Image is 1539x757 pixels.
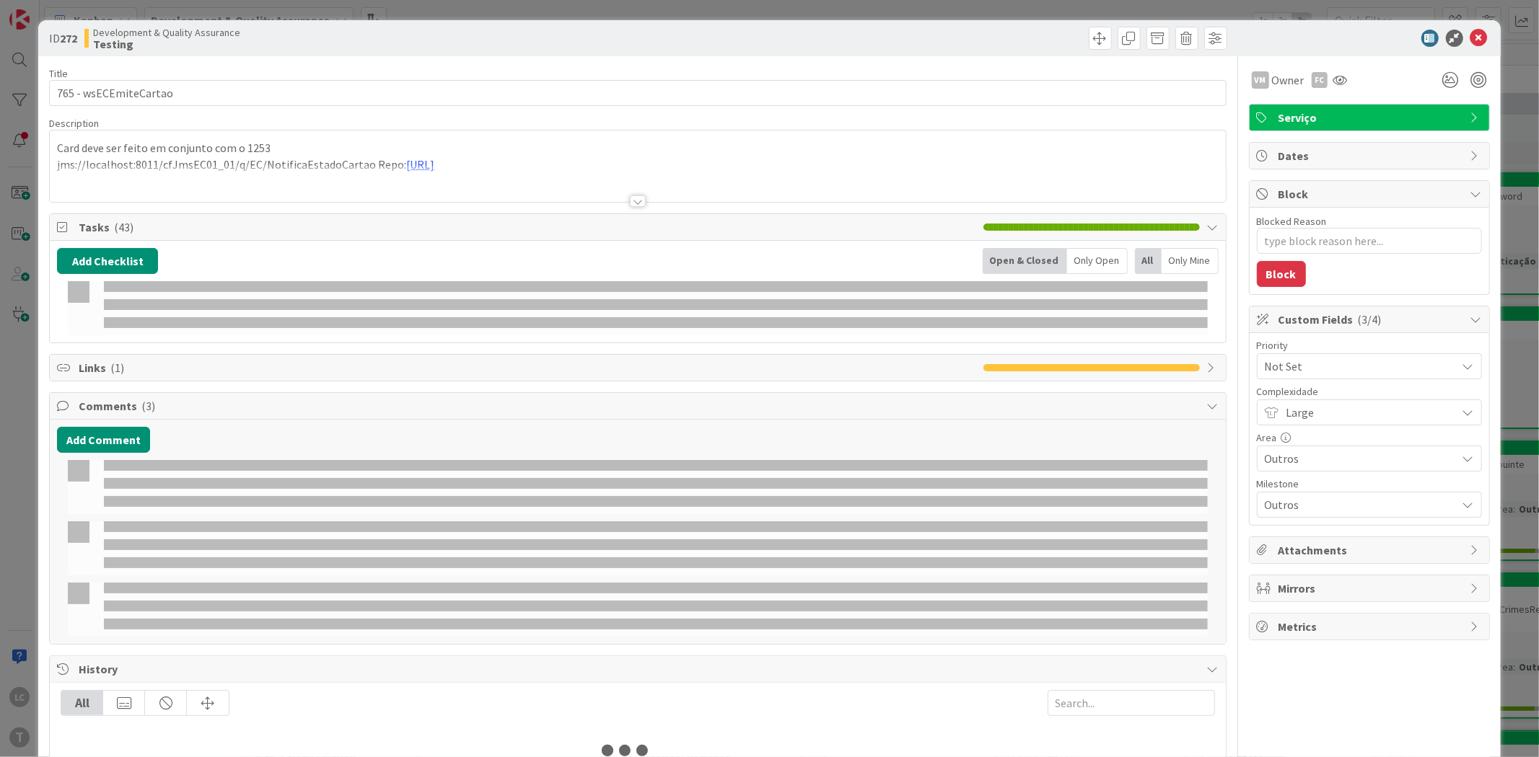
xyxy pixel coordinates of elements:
[1257,340,1482,350] div: Priority
[1265,356,1450,376] span: Not Set
[1265,448,1450,469] span: Outros
[60,31,77,45] b: 272
[1279,618,1463,635] span: Metrics
[1257,433,1482,443] div: Area
[141,399,155,413] span: ( 3 )
[1279,147,1463,164] span: Dates
[49,117,99,130] span: Description
[1067,248,1128,274] div: Only Open
[79,218,975,236] span: Tasks
[1257,215,1327,228] label: Blocked Reason
[1162,248,1219,274] div: Only Mine
[1048,690,1215,716] input: Search...
[1265,495,1450,515] span: Outros
[1257,386,1482,397] div: Complexidade
[1358,312,1382,327] span: ( 3/4 )
[49,67,68,80] label: Title
[1312,72,1328,88] div: FC
[49,80,1226,106] input: type card name here...
[1257,479,1482,489] div: Milestone
[983,248,1067,274] div: Open & Closed
[93,38,240,50] b: Testing
[61,691,103,715] div: All
[1279,109,1463,126] span: Serviço
[57,140,1218,156] p: Card deve ser feito em conjunto com o 1253
[79,359,975,376] span: Links
[114,220,133,234] span: ( 43 )
[57,248,158,274] button: Add Checklist
[49,30,77,47] span: ID
[1252,71,1269,89] div: VM
[110,360,124,375] span: ( 1 )
[1135,248,1162,274] div: All
[406,157,434,172] a: [URL]
[79,660,1199,678] span: History
[1257,261,1306,287] button: Block
[1279,311,1463,328] span: Custom Fields
[1279,541,1463,559] span: Attachments
[79,397,1199,415] span: Comments
[1272,71,1305,89] span: Owner
[1279,185,1463,203] span: Block
[93,27,240,38] span: Development & Quality Assurance
[57,427,150,453] button: Add Comment
[1279,580,1463,597] span: Mirrors
[57,156,1218,173] p: jms://localhost:8011/cfJmsEC01_01/q/EC/NotificaEstadoCartao Repo:
[1286,402,1450,422] span: Large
